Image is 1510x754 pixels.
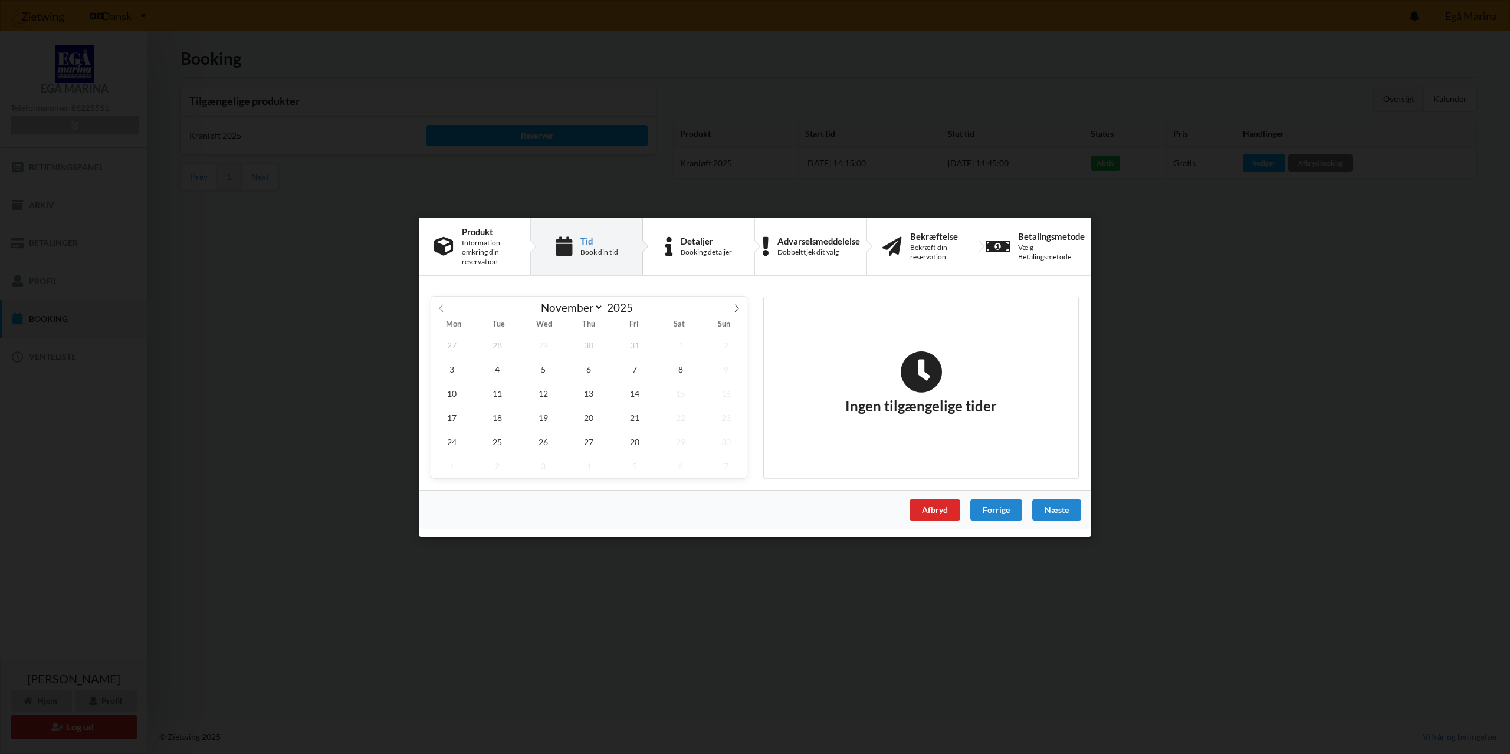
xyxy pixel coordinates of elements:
[660,381,701,405] span: November 15, 2025
[777,248,860,257] div: Dobbelttjek dit valg
[477,453,518,478] span: December 2, 2025
[569,453,610,478] span: December 4, 2025
[705,332,747,357] span: November 2, 2025
[910,243,963,262] div: Bekræft din reservation
[477,332,518,357] span: October 28, 2025
[569,429,610,453] span: November 27, 2025
[580,236,618,245] div: Tid
[1018,231,1085,241] div: Betalingsmetode
[431,381,472,405] span: November 10, 2025
[660,453,701,478] span: December 6, 2025
[705,405,747,429] span: November 23, 2025
[523,357,564,381] span: November 5, 2025
[569,357,610,381] span: November 6, 2025
[523,381,564,405] span: November 12, 2025
[845,350,997,415] h2: Ingen tilgængelige tider
[603,301,642,314] input: Year
[477,429,518,453] span: November 25, 2025
[523,332,564,357] span: October 29, 2025
[431,453,472,478] span: December 1, 2025
[523,405,564,429] span: November 19, 2025
[614,357,655,381] span: November 7, 2025
[614,405,655,429] span: November 21, 2025
[477,381,518,405] span: November 11, 2025
[702,321,747,328] span: Sun
[614,429,655,453] span: November 28, 2025
[910,499,960,520] div: Afbryd
[462,226,515,236] div: Produkt
[705,357,747,381] span: November 9, 2025
[523,429,564,453] span: November 26, 2025
[910,231,963,241] div: Bekræftelse
[614,332,655,357] span: October 31, 2025
[1032,499,1081,520] div: Næste
[681,248,732,257] div: Booking detaljer
[462,238,515,266] div: Information omkring din reservation
[660,357,701,381] span: November 8, 2025
[705,381,747,405] span: November 16, 2025
[614,381,655,405] span: November 14, 2025
[431,357,472,381] span: November 3, 2025
[614,453,655,478] span: December 5, 2025
[431,332,472,357] span: October 27, 2025
[569,405,610,429] span: November 20, 2025
[656,321,701,328] span: Sat
[431,321,476,328] span: Mon
[477,357,518,381] span: November 4, 2025
[777,236,860,245] div: Advarselsmeddelelse
[569,381,610,405] span: November 13, 2025
[536,300,604,315] select: Month
[580,248,618,257] div: Book din tid
[521,321,566,328] span: Wed
[477,405,518,429] span: November 18, 2025
[705,429,747,453] span: November 30, 2025
[1018,243,1085,262] div: Vælg Betalingsmetode
[431,405,472,429] span: November 17, 2025
[660,332,701,357] span: November 1, 2025
[660,429,701,453] span: November 29, 2025
[681,236,732,245] div: Detaljer
[569,332,610,357] span: October 30, 2025
[970,499,1022,520] div: Forrige
[476,321,521,328] span: Tue
[612,321,656,328] span: Fri
[431,429,472,453] span: November 24, 2025
[566,321,611,328] span: Thu
[705,453,747,478] span: December 7, 2025
[660,405,701,429] span: November 22, 2025
[523,453,564,478] span: December 3, 2025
